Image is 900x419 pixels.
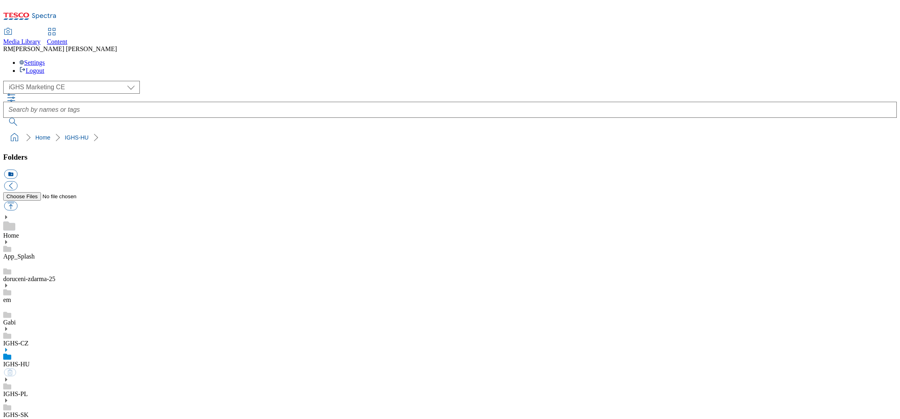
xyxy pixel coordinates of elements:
span: RM [3,45,13,52]
a: Home [3,232,19,239]
nav: breadcrumb [3,130,897,145]
a: IGHS-CZ [3,340,29,347]
a: IGHS-PL [3,390,28,397]
span: Media Library [3,38,41,45]
a: IGHS-HU [3,361,30,368]
h3: Folders [3,153,897,162]
a: Settings [19,59,45,66]
a: App_Splash [3,253,35,260]
input: Search by names or tags [3,102,897,118]
a: home [8,131,21,144]
a: doruceni-zdarma-25 [3,275,55,282]
a: Content [47,29,67,45]
a: Logout [19,67,44,74]
span: [PERSON_NAME] [PERSON_NAME] [13,45,117,52]
a: IGHS-HU [65,134,88,141]
a: em [3,296,11,303]
a: Home [35,134,50,141]
span: Content [47,38,67,45]
a: IGHS-SK [3,411,29,418]
a: Media Library [3,29,41,45]
a: Gabi [3,319,16,326]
